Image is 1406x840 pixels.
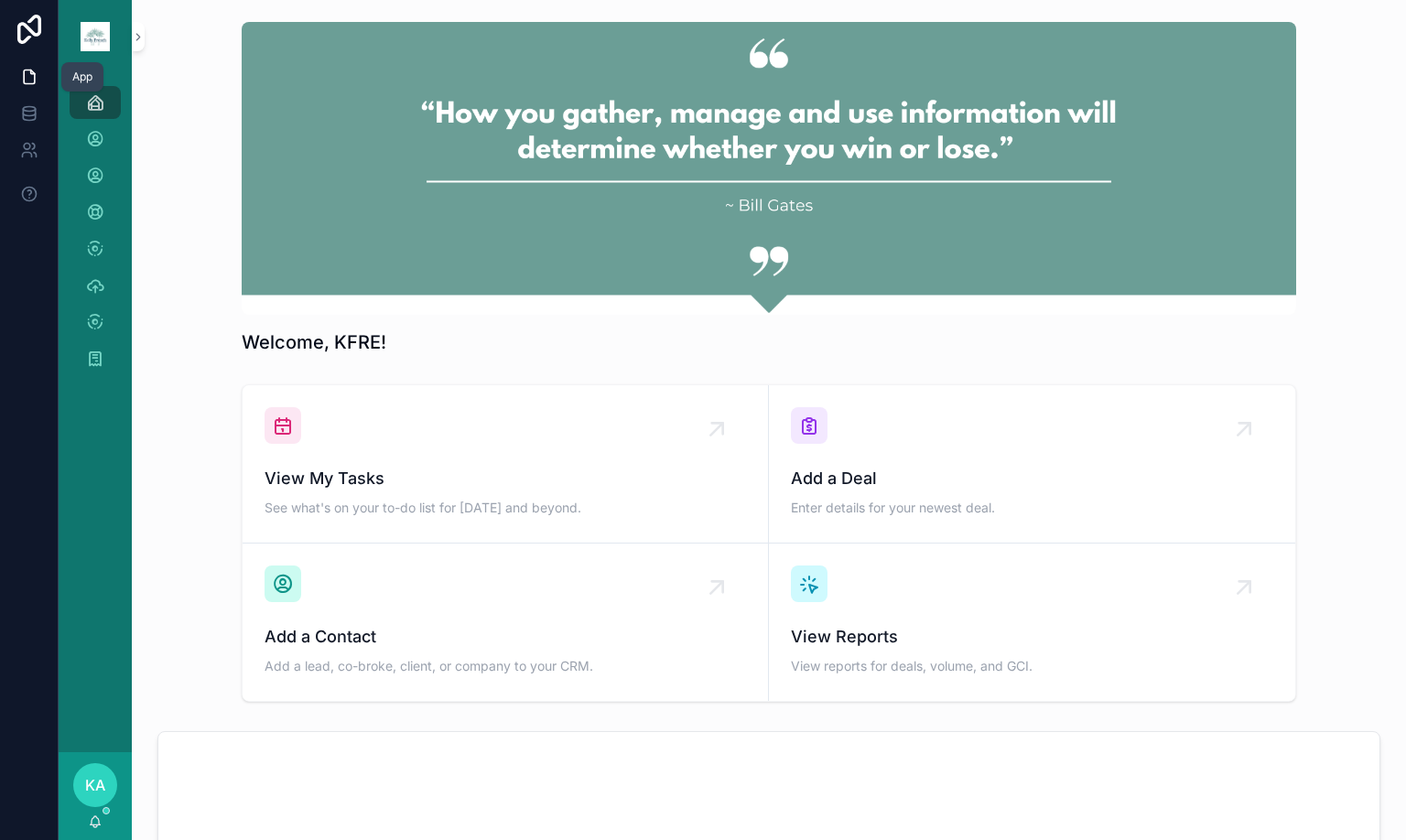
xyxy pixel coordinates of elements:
[243,544,769,701] a: Add a ContactAdd a lead, co-broke, client, or company to your CRM.
[81,22,110,51] img: App logo
[791,657,1273,675] span: View reports for deals, volume, and GCI.
[791,466,1273,491] span: Add a Deal
[791,499,1273,517] span: Enter details for your newest deal.
[242,329,386,355] h1: Welcome, KFRE!
[72,70,92,84] div: App
[243,385,769,544] a: View My TasksSee what's on your to-do list for [DATE] and beyond.
[769,544,1295,701] a: View ReportsView reports for deals, volume, and GCI.
[791,624,1273,650] span: View Reports
[265,466,746,491] span: View My Tasks
[769,385,1295,544] a: Add a DealEnter details for your newest deal.
[85,774,105,796] span: KA
[59,73,132,399] div: scrollable content
[265,624,746,650] span: Add a Contact
[265,657,746,675] span: Add a lead, co-broke, client, or company to your CRM.
[265,499,746,517] span: See what's on your to-do list for [DATE] and beyond.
